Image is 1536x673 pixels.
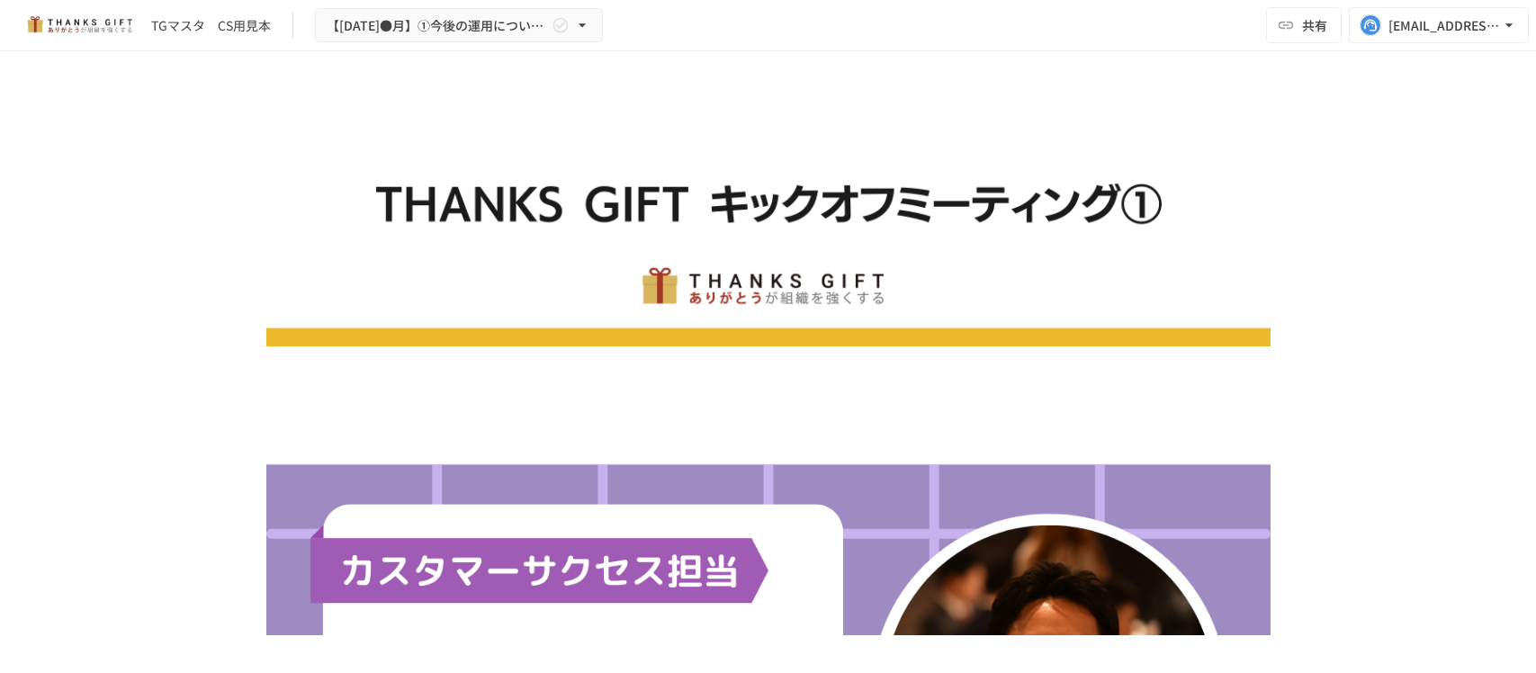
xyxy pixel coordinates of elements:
img: G0WxmcJ0THrQxNO0XY7PBNzv3AFOxoYAtgSyvpL7cek [266,95,1271,346]
span: 共有 [1302,15,1327,35]
div: [EMAIL_ADDRESS][DOMAIN_NAME] [1388,14,1500,37]
button: [EMAIL_ADDRESS][DOMAIN_NAME] [1349,7,1529,43]
img: mMP1OxWUAhQbsRWCurg7vIHe5HqDpP7qZo7fRoNLXQh [22,11,137,40]
button: 【[DATE]●月】①今後の運用についてのご案内/THANKS GIFTキックオフMTG [315,8,603,43]
button: 共有 [1266,7,1342,43]
span: 【[DATE]●月】①今後の運用についてのご案内/THANKS GIFTキックオフMTG [327,14,548,37]
div: TGマスタ CS用見本 [151,16,271,35]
